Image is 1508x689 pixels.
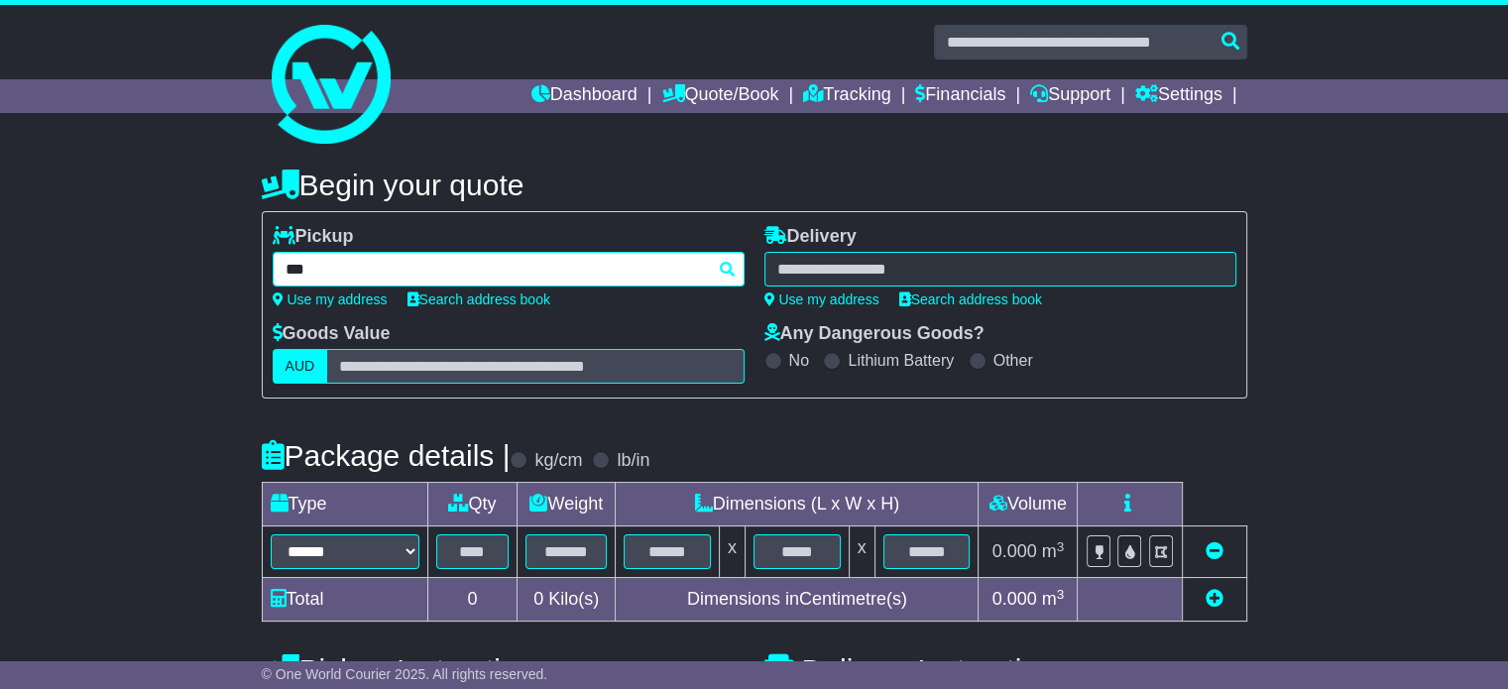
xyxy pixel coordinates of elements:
td: Volume [979,483,1078,526]
a: Search address book [407,291,550,307]
span: m [1042,589,1065,609]
label: No [789,351,809,370]
td: Dimensions (L x W x H) [616,483,979,526]
label: Any Dangerous Goods? [764,323,985,345]
td: 0 [427,578,518,622]
span: m [1042,541,1065,561]
typeahead: Please provide city [273,252,745,287]
span: © One World Courier 2025. All rights reserved. [262,666,548,682]
td: x [719,526,745,578]
a: Use my address [764,291,879,307]
td: Qty [427,483,518,526]
td: Total [262,578,427,622]
label: Lithium Battery [848,351,954,370]
label: AUD [273,349,328,384]
sup: 3 [1057,539,1065,554]
td: x [849,526,874,578]
label: Delivery [764,226,857,248]
h4: Delivery Instructions [764,653,1247,686]
a: Remove this item [1206,541,1223,561]
h4: Begin your quote [262,169,1247,201]
label: Goods Value [273,323,391,345]
h4: Package details | [262,439,511,472]
a: Add new item [1206,589,1223,609]
td: Weight [518,483,616,526]
span: 0.000 [992,541,1037,561]
label: kg/cm [534,450,582,472]
h4: Pickup Instructions [262,653,745,686]
sup: 3 [1057,587,1065,602]
label: lb/in [617,450,649,472]
a: Quote/Book [661,79,778,113]
span: 0 [533,589,543,609]
label: Pickup [273,226,354,248]
a: Support [1030,79,1110,113]
td: Dimensions in Centimetre(s) [616,578,979,622]
a: Dashboard [531,79,638,113]
a: Tracking [803,79,890,113]
span: 0.000 [992,589,1037,609]
a: Settings [1135,79,1222,113]
a: Search address book [899,291,1042,307]
a: Financials [915,79,1005,113]
td: Kilo(s) [518,578,616,622]
a: Use my address [273,291,388,307]
td: Type [262,483,427,526]
label: Other [993,351,1033,370]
